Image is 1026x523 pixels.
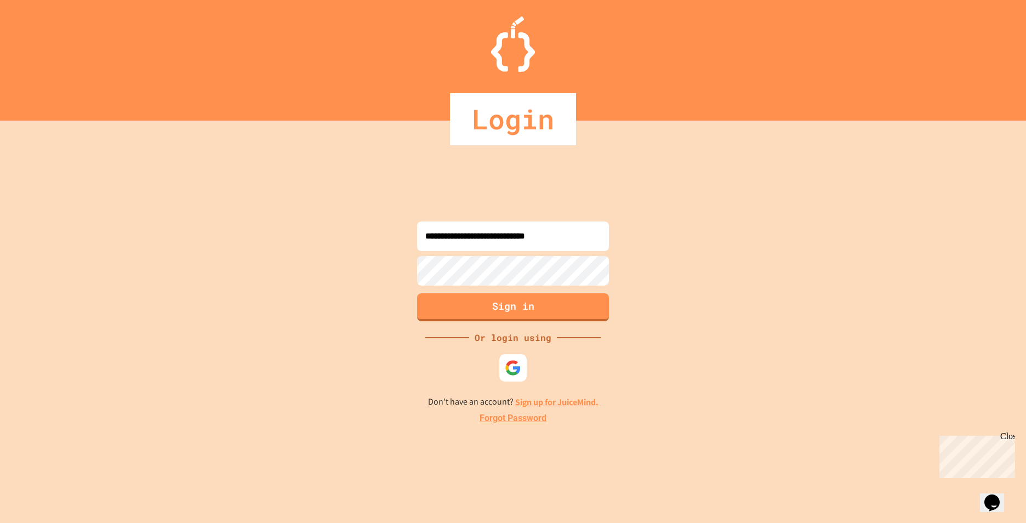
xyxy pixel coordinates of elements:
[515,396,598,408] a: Sign up for JuiceMind.
[505,360,521,376] img: google-icon.svg
[4,4,76,70] div: Chat with us now!Close
[980,479,1015,512] iframe: chat widget
[428,395,598,409] p: Don't have an account?
[491,16,535,72] img: Logo.svg
[935,431,1015,478] iframe: chat widget
[480,412,546,425] a: Forgot Password
[469,331,557,344] div: Or login using
[450,93,576,145] div: Login
[417,293,609,321] button: Sign in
